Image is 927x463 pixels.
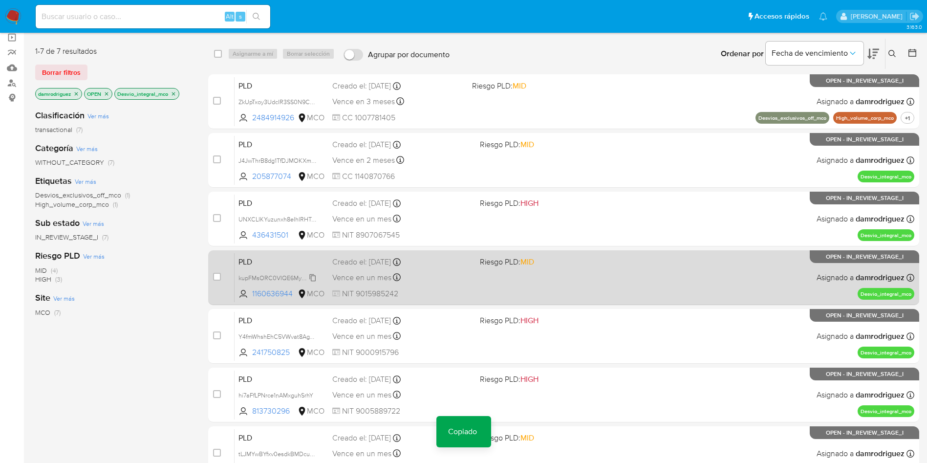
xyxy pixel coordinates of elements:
a: Notificaciones [819,12,827,21]
a: Salir [909,11,920,22]
p: damian.rodriguez@mercadolibre.com [851,12,906,21]
span: Alt [226,12,234,21]
input: Buscar usuario o caso... [36,10,270,23]
span: Accesos rápidos [755,11,809,22]
span: 3.163.0 [906,23,922,31]
button: search-icon [246,10,266,23]
span: s [239,12,242,21]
